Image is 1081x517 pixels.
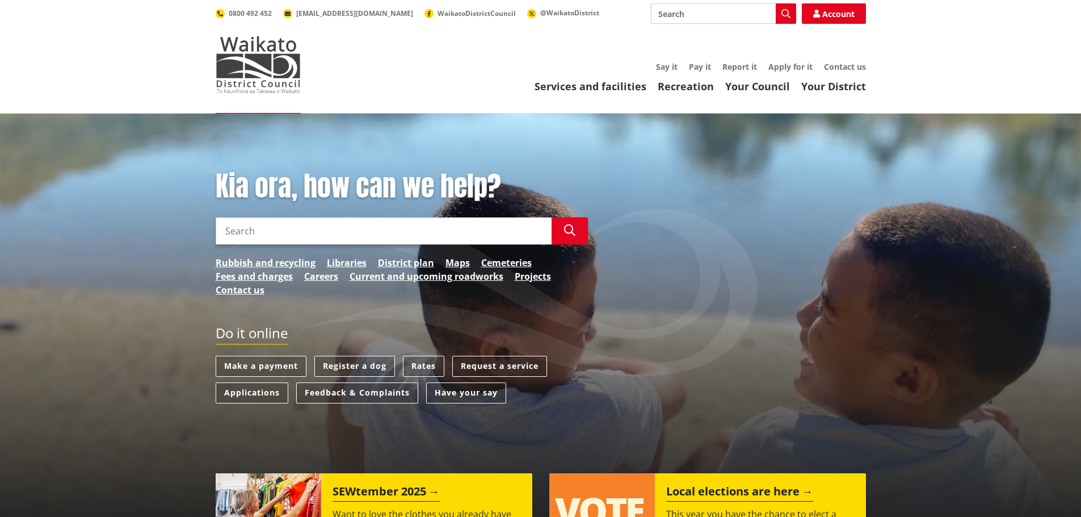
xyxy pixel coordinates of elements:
h2: SEWtember 2025 [333,485,440,502]
a: Services and facilities [535,79,646,93]
a: Register a dog [314,356,395,377]
h1: Kia ora, how can we help? [216,170,588,203]
a: Request a service [452,356,547,377]
a: District plan [378,256,434,270]
a: Have your say [426,383,506,403]
a: Contact us [216,283,264,297]
a: @WaikatoDistrict [527,8,599,18]
span: 0800 492 452 [229,9,272,18]
a: Feedback & Complaints [296,383,418,403]
a: Projects [515,270,551,283]
input: Search input [216,217,552,245]
a: Maps [445,256,470,270]
a: Applications [216,383,288,403]
img: Waikato District Council - Te Kaunihera aa Takiwaa o Waikato [216,36,301,93]
input: Search input [651,3,796,24]
a: Your Council [725,79,790,93]
a: Rates [403,356,444,377]
a: Recreation [658,79,714,93]
a: Rubbish and recycling [216,256,316,270]
span: [EMAIL_ADDRESS][DOMAIN_NAME] [296,9,413,18]
a: Report it [722,61,757,72]
a: Say it [656,61,678,72]
a: 0800 492 452 [216,9,272,18]
a: Current and upcoming roadworks [350,270,503,283]
a: Pay it [689,61,711,72]
a: Libraries [327,256,367,270]
a: [EMAIL_ADDRESS][DOMAIN_NAME] [283,9,413,18]
a: Contact us [824,61,866,72]
a: Fees and charges [216,270,293,283]
span: WaikatoDistrictCouncil [438,9,516,18]
a: WaikatoDistrictCouncil [424,9,516,18]
h2: Do it online [216,325,288,345]
a: Careers [304,270,338,283]
a: Make a payment [216,356,306,377]
a: Account [802,3,866,24]
a: Cemeteries [481,256,532,270]
span: @WaikatoDistrict [540,8,599,18]
h2: Local elections are here [666,485,813,502]
a: Your District [801,79,866,93]
a: Apply for it [768,61,813,72]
